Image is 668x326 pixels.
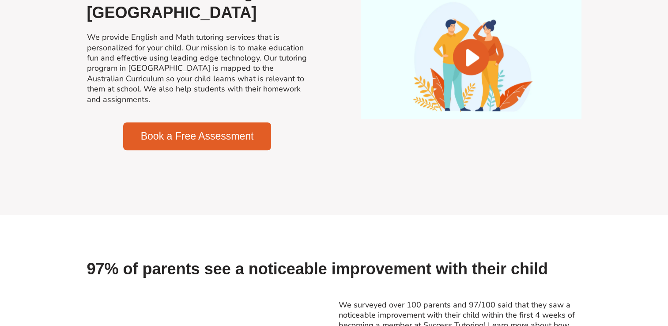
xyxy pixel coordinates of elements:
[123,122,272,150] a: Book a Free Assessment
[521,227,668,326] iframe: Chat Widget
[141,131,254,141] span: Book a Free Assessment
[87,32,308,105] h2: We provide English and Math tutoring services that is personalized for your child. Our mission is...
[87,259,581,280] h2: 97% of parents see a noticeable improvement with their child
